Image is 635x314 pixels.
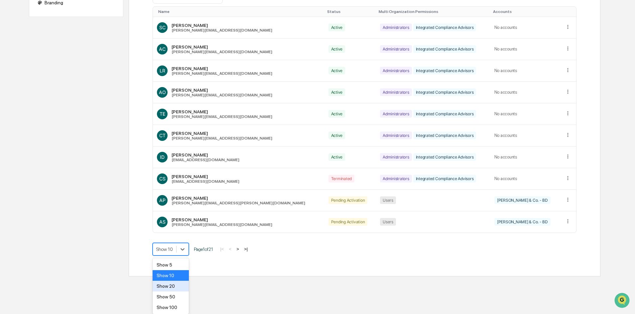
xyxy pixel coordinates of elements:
[172,217,272,222] div: [PERSON_NAME]
[328,153,345,161] div: Active
[7,97,12,102] div: 🔎
[494,196,551,204] div: [PERSON_NAME] & Co. - BD
[159,25,166,30] span: SC
[113,53,121,61] button: Start new chat
[172,66,272,71] div: [PERSON_NAME]
[7,14,121,25] p: How can we help?
[413,153,476,161] div: Integrated Compliance Advisors
[614,292,632,310] iframe: Open customer support
[159,176,166,181] span: CS
[380,45,412,53] div: Administrators
[172,222,272,227] div: [PERSON_NAME][EMAIL_ADDRESS][DOMAIN_NAME]
[172,157,239,162] div: [EMAIL_ADDRESS][DOMAIN_NAME]
[494,133,557,138] div: No accounts
[172,174,239,179] div: [PERSON_NAME]
[13,84,43,90] span: Preclearance
[218,246,226,252] button: |<
[158,9,321,14] div: Toggle SortBy
[413,88,476,96] div: Integrated Compliance Advisors
[172,136,272,141] div: [PERSON_NAME][EMAIL_ADDRESS][DOMAIN_NAME]
[494,90,557,95] div: No accounts
[4,94,45,106] a: 🔎Data Lookup
[194,247,213,252] span: Page 1 of 21
[48,84,54,90] div: 🗄️
[494,68,557,73] div: No accounts
[328,175,355,182] div: Terminated
[172,131,272,136] div: [PERSON_NAME]
[242,246,250,252] button: >|
[328,45,345,53] div: Active
[328,218,368,226] div: Pending Activation
[66,113,80,118] span: Pylon
[172,23,272,28] div: [PERSON_NAME]
[328,110,345,118] div: Active
[160,111,165,117] span: TE
[328,196,368,204] div: Pending Activation
[7,51,19,63] img: 1746055101610-c473b297-6a78-478c-a979-82029cc54cd1
[494,176,557,181] div: No accounts
[159,89,166,95] span: AO
[55,84,82,90] span: Attestations
[13,96,42,103] span: Data Lookup
[23,57,84,63] div: We're available if you need us!
[494,218,551,226] div: [PERSON_NAME] & Co. - BD
[172,201,305,205] div: [PERSON_NAME][EMAIL_ADDRESS][PERSON_NAME][DOMAIN_NAME]
[328,132,345,139] div: Active
[17,30,110,37] input: Clear
[172,93,272,97] div: [PERSON_NAME][EMAIL_ADDRESS][DOMAIN_NAME]
[328,67,345,74] div: Active
[172,44,272,50] div: [PERSON_NAME]
[47,112,80,118] a: Powered byPylon
[413,45,476,53] div: Integrated Compliance Advisors
[172,195,305,201] div: [PERSON_NAME]
[494,111,557,116] div: No accounts
[413,132,476,139] div: Integrated Compliance Advisors
[380,218,396,226] div: Users
[46,81,85,93] a: 🗄️Attestations
[159,197,166,203] span: AP
[153,270,189,281] div: Show 10
[172,28,272,33] div: [PERSON_NAME][EMAIL_ADDRESS][DOMAIN_NAME]
[153,260,189,270] div: Show 5
[494,47,557,52] div: No accounts
[172,87,272,93] div: [PERSON_NAME]
[172,71,272,76] div: [PERSON_NAME][EMAIL_ADDRESS][DOMAIN_NAME]
[494,155,557,159] div: No accounts
[380,110,412,118] div: Administrators
[566,9,574,14] div: Toggle SortBy
[413,110,476,118] div: Integrated Compliance Advisors
[413,24,476,31] div: Integrated Compliance Advisors
[493,9,558,14] div: Toggle SortBy
[494,25,557,30] div: No accounts
[227,246,233,252] button: <
[328,24,345,31] div: Active
[172,179,239,184] div: [EMAIL_ADDRESS][DOMAIN_NAME]
[327,9,373,14] div: Toggle SortBy
[413,175,476,182] div: Integrated Compliance Advisors
[380,196,396,204] div: Users
[413,67,476,74] div: Integrated Compliance Advisors
[380,24,412,31] div: Administrators
[23,51,109,57] div: Start new chat
[380,153,412,161] div: Administrators
[153,291,189,302] div: Show 50
[160,154,165,160] span: ID
[4,81,46,93] a: 🖐️Preclearance
[153,302,189,313] div: Show 100
[7,84,12,90] div: 🖐️
[380,67,412,74] div: Administrators
[172,50,272,54] div: [PERSON_NAME][EMAIL_ADDRESS][DOMAIN_NAME]
[172,114,272,119] div: [PERSON_NAME][EMAIL_ADDRESS][DOMAIN_NAME]
[159,46,166,52] span: AC
[380,132,412,139] div: Administrators
[234,246,241,252] button: >
[153,281,189,291] div: Show 20
[379,9,488,14] div: Toggle SortBy
[172,109,272,114] div: [PERSON_NAME]
[172,152,239,157] div: [PERSON_NAME]
[380,175,412,182] div: Administrators
[160,68,165,73] span: LR
[159,133,166,138] span: CT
